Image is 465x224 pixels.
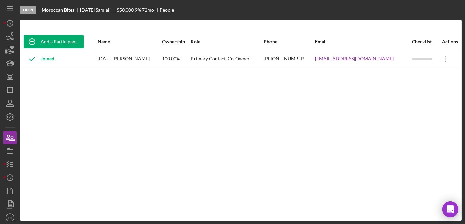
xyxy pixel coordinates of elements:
div: Add a Participant [41,35,77,48]
div: Role [191,39,263,44]
span: $50,000 [117,7,134,13]
div: Email [315,39,411,44]
button: Add a Participant [24,35,84,48]
div: People [160,7,174,13]
a: [EMAIL_ADDRESS][DOMAIN_NAME] [315,56,394,61]
div: [PHONE_NUMBER] [264,51,315,67]
div: 72 mo [142,7,154,13]
b: Moroccan Bites [42,7,74,13]
div: Open [20,6,36,14]
div: Ownership [162,39,190,44]
div: Actions [437,39,458,44]
div: Open Intercom Messenger [442,201,458,217]
div: Joined [24,51,54,67]
div: Primary Contact, Co-Owner [191,51,263,67]
div: [DATE][PERSON_NAME] [98,51,161,67]
div: Name [98,39,161,44]
div: 100.00% [162,51,190,67]
div: 9 % [135,7,141,13]
div: Checklist [412,39,437,44]
div: Phone [264,39,315,44]
text: LC [8,216,12,220]
div: [DATE] Samlali [80,7,117,13]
